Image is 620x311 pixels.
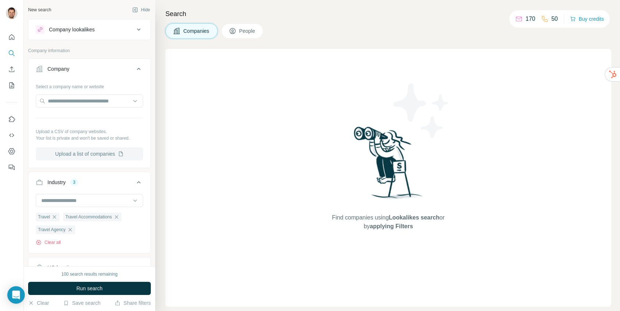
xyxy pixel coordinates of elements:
p: 50 [551,15,558,23]
span: Travel [38,214,50,220]
div: Company [47,65,69,73]
div: Select a company name or website [36,81,143,90]
span: applying Filters [370,223,413,229]
div: 3 [70,179,79,186]
h4: Search [165,9,611,19]
span: Travel Agency [38,226,66,233]
button: Feedback [6,161,18,174]
div: Company lookalikes [49,26,95,33]
button: Buy credits [570,14,604,24]
button: Clear all [36,239,61,246]
span: People [239,27,256,35]
p: 170 [525,15,535,23]
img: Avatar [6,7,18,19]
button: Search [6,47,18,60]
button: Upload a list of companies [36,147,143,160]
button: Share filters [115,299,151,307]
span: Run search [76,285,103,292]
button: Run search [28,282,151,295]
button: Save search [63,299,100,307]
span: Find companies using or by [330,213,447,231]
button: Quick start [6,31,18,44]
button: Company [28,60,150,81]
button: Use Surfe on LinkedIn [6,113,18,126]
button: Use Surfe API [6,129,18,142]
button: Company lookalikes [28,21,150,38]
div: 100 search results remaining [61,271,118,277]
button: Industry3 [28,174,150,194]
img: Surfe Illustration - Stars [389,78,454,144]
span: Travel Accommodations [65,214,112,220]
button: Enrich CSV [6,63,18,76]
button: Dashboard [6,145,18,158]
span: Lookalikes search [389,214,440,221]
button: Clear [28,299,49,307]
img: Surfe Illustration - Woman searching with binoculars [351,125,426,206]
div: HQ location [47,264,74,271]
p: Company information [28,47,151,54]
p: Upload a CSV of company websites. [36,128,143,135]
div: Industry [47,179,66,186]
button: HQ location [28,259,150,276]
button: Hide [127,4,155,15]
span: Companies [183,27,210,35]
div: New search [28,7,51,13]
div: Open Intercom Messenger [7,286,25,304]
p: Your list is private and won't be saved or shared. [36,135,143,141]
button: My lists [6,79,18,92]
